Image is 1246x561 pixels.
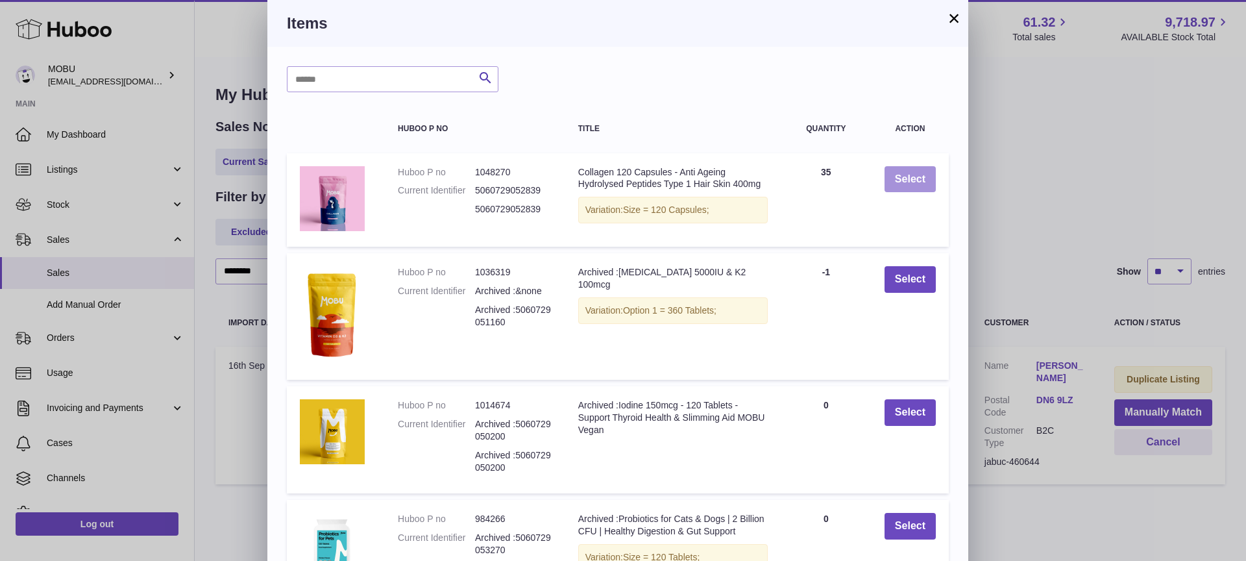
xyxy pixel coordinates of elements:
[475,532,552,556] dd: Archived :5060729053270
[475,285,552,297] dd: Archived :&none
[398,266,475,279] dt: Huboo P no
[578,399,768,436] div: Archived :Iodine 150mcg - 120 Tablets - Support Thyroid Health & Slimming Aid MOBU Vegan
[623,305,716,316] span: Option 1 = 360 Tablets;
[475,184,552,197] dd: 5060729052839
[885,166,936,193] button: Select
[781,153,872,247] td: 35
[475,266,552,279] dd: 1036319
[385,112,565,146] th: Huboo P no
[885,266,936,293] button: Select
[475,304,552,329] dd: Archived :5060729051160
[946,10,962,26] button: ×
[287,13,949,34] h3: Items
[475,513,552,525] dd: 984266
[398,513,475,525] dt: Huboo P no
[578,513,768,538] div: Archived :Probiotics for Cats & Dogs | 2 Billion CFU | Healthy Digestion & Gut Support
[872,112,949,146] th: Action
[578,197,768,223] div: Variation:
[623,205,709,215] span: Size = 120 Capsules;
[300,399,365,464] img: Archived :Iodine 150mcg - 120 Tablets - Support Thyroid Health & Slimming Aid MOBU Vegan
[300,266,365,364] img: Archived :Vitamin D3 5000IU & K2 100mcg
[475,418,552,443] dd: Archived :5060729050200
[475,399,552,412] dd: 1014674
[565,112,781,146] th: Title
[475,449,552,474] dd: Archived :5060729050200
[398,418,475,443] dt: Current Identifier
[398,532,475,556] dt: Current Identifier
[475,166,552,179] dd: 1048270
[578,166,768,191] div: Collagen 120 Capsules - Anti Ageing Hydrolysed Peptides Type 1 Hair Skin 400mg
[781,386,872,493] td: 0
[781,253,872,380] td: -1
[398,399,475,412] dt: Huboo P no
[475,203,552,216] dd: 5060729052839
[885,399,936,426] button: Select
[578,297,768,324] div: Variation:
[300,166,365,231] img: Collagen 120 Capsules - Anti Ageing Hydrolysed Peptides Type 1 Hair Skin 400mg
[781,112,872,146] th: Quantity
[398,184,475,197] dt: Current Identifier
[398,166,475,179] dt: Huboo P no
[578,266,768,291] div: Archived :[MEDICAL_DATA] 5000IU & K2 100mcg
[885,513,936,540] button: Select
[398,285,475,297] dt: Current Identifier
